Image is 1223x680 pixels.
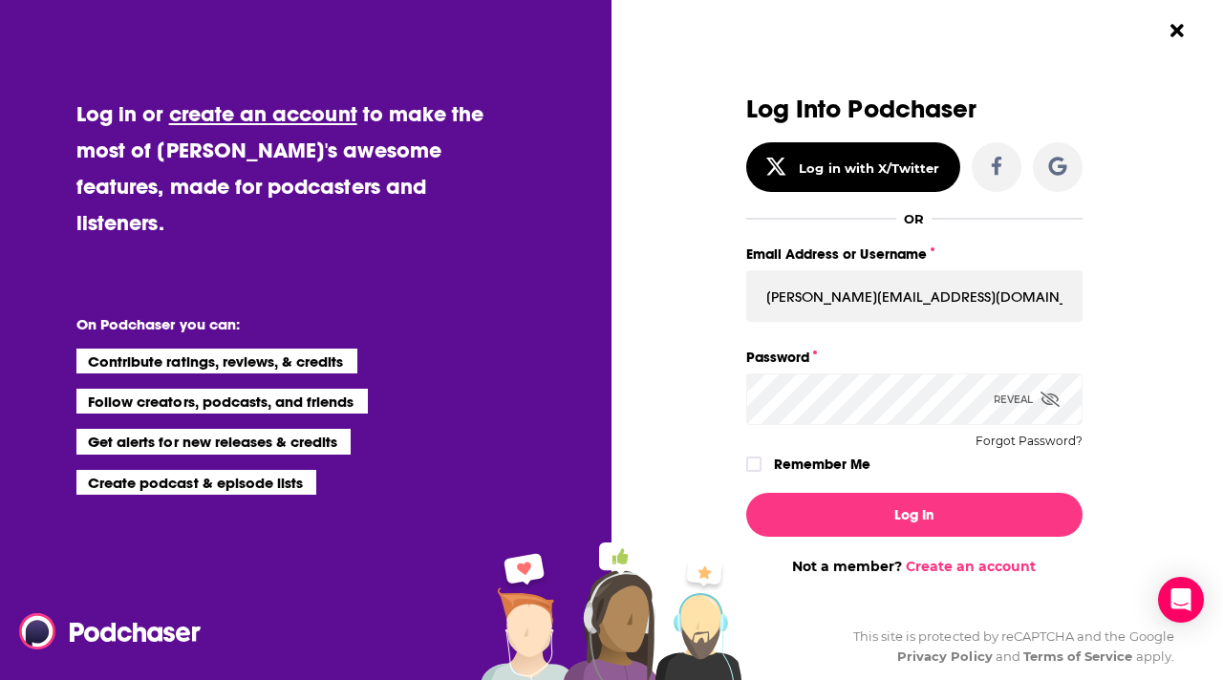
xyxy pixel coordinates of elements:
div: Reveal [994,373,1060,425]
label: Password [746,345,1083,370]
label: Email Address or Username [746,242,1083,266]
label: Remember Me [774,452,870,477]
div: This site is protected by reCAPTCHA and the Google and apply. [838,627,1174,667]
a: Create an account [906,558,1036,575]
div: Not a member? [746,558,1083,575]
div: Open Intercom Messenger [1158,577,1204,623]
div: OR [904,211,924,226]
a: Privacy Policy [897,648,993,664]
a: create an account [169,100,357,127]
li: Contribute ratings, reviews, & credits [76,349,357,373]
li: Follow creators, podcasts, and friends [76,389,368,414]
button: Close Button [1159,12,1195,49]
button: Log in with X/Twitter [746,142,960,192]
li: On Podchaser you can: [76,315,459,333]
a: Terms of Service [1023,648,1133,664]
li: Create podcast & episode lists [76,470,316,495]
a: Podchaser - Follow, Share and Rate Podcasts [19,613,187,649]
img: Podchaser - Follow, Share and Rate Podcasts [19,613,203,649]
li: Get alerts for new releases & credits [76,429,351,454]
div: Log in with X/Twitter [799,160,939,176]
button: Log In [746,493,1083,537]
button: Forgot Password? [976,435,1083,448]
h3: Log Into Podchaser [746,96,1083,123]
input: Email Address or Username [746,270,1083,322]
